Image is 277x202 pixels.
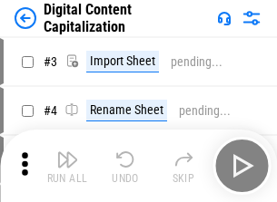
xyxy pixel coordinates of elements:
img: Support [217,11,232,25]
img: Settings menu [241,7,262,29]
span: # 4 [44,103,57,118]
div: pending... [179,104,231,118]
div: Rename Sheet [86,100,167,121]
img: Back [15,7,36,29]
div: Digital Content Capitalization [44,1,210,35]
div: Import Sheet [86,51,159,72]
div: pending... [171,55,223,69]
span: # 3 [44,54,57,69]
